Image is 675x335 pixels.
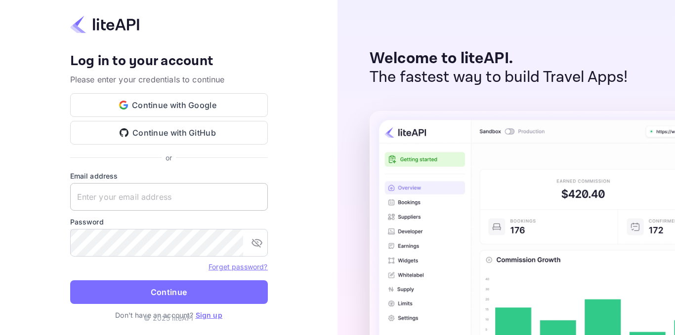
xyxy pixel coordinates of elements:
[144,313,193,323] p: © 2025 liteAPI
[209,262,267,271] a: Forget password?
[370,49,628,68] p: Welcome to liteAPI.
[196,311,222,319] a: Sign up
[70,171,268,181] label: Email address
[70,310,268,320] p: Don't have an account?
[370,68,628,87] p: The fastest way to build Travel Apps!
[70,217,268,227] label: Password
[70,121,268,145] button: Continue with GitHub
[247,233,267,253] button: toggle password visibility
[209,261,267,271] a: Forget password?
[70,15,139,34] img: liteapi
[166,152,172,163] p: or
[70,280,268,304] button: Continue
[70,183,268,211] input: Enter your email address
[70,53,268,70] h4: Log in to your account
[70,93,268,117] button: Continue with Google
[70,74,268,85] p: Please enter your credentials to continue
